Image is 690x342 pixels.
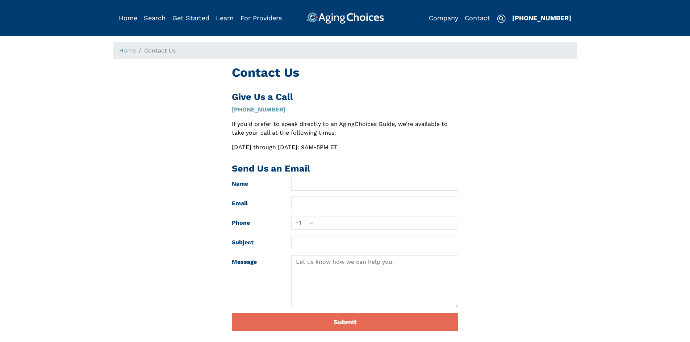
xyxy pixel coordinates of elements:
[232,106,285,113] a: [PHONE_NUMBER]
[232,65,458,80] h1: Contact Us
[512,14,571,22] a: [PHONE_NUMBER]
[144,47,176,54] span: Contact Us
[232,163,458,174] h2: Send Us an Email
[232,120,458,137] p: If you'd prefer to speak directly to an AgingChoices Guide, we're available to take your call at ...
[226,197,286,210] label: Email
[232,313,458,331] button: Submit
[216,14,234,22] a: Learn
[113,42,577,59] nav: breadcrumb
[429,14,458,22] a: Company
[465,14,490,22] a: Contact
[144,14,166,22] a: Search
[119,14,137,22] a: Home
[172,14,209,22] a: Get Started
[497,14,506,23] img: search-icon.svg
[226,216,286,230] label: Phone
[226,236,286,249] label: Subject
[119,47,136,54] a: Home
[232,92,458,102] h2: Give Us a Call
[306,12,384,24] img: AgingChoices
[226,255,286,307] label: Message
[226,177,286,191] label: Name
[232,143,458,152] p: [DATE] through [DATE]: 9AM-5PM ET
[144,12,166,24] div: Popover trigger
[241,14,282,22] a: For Providers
